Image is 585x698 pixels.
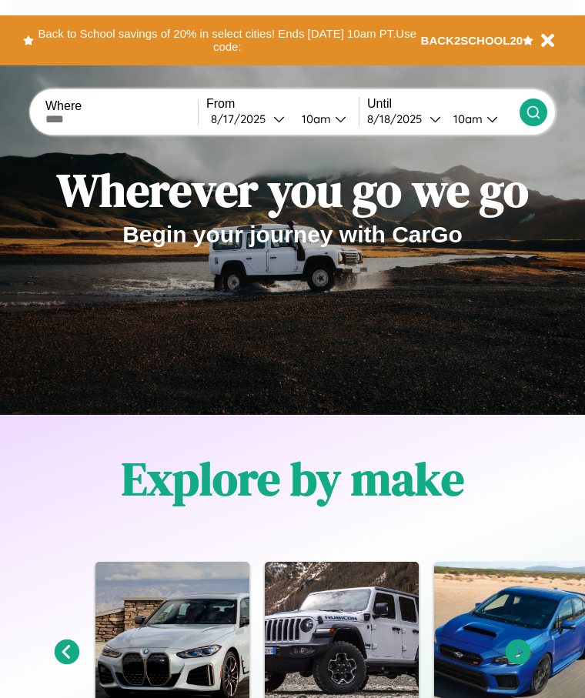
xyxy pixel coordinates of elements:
div: 8 / 17 / 2025 [211,112,273,126]
h1: Explore by make [122,447,464,510]
div: 10am [294,112,335,126]
label: Where [45,99,198,113]
b: BACK2SCHOOL20 [421,34,523,47]
button: Back to School savings of 20% in select cities! Ends [DATE] 10am PT.Use code: [34,23,421,58]
button: 10am [289,111,359,127]
button: 8/17/2025 [206,111,289,127]
label: Until [367,97,520,111]
label: From [206,97,359,111]
button: 10am [441,111,520,127]
div: 8 / 18 / 2025 [367,112,430,126]
div: 10am [446,112,486,126]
